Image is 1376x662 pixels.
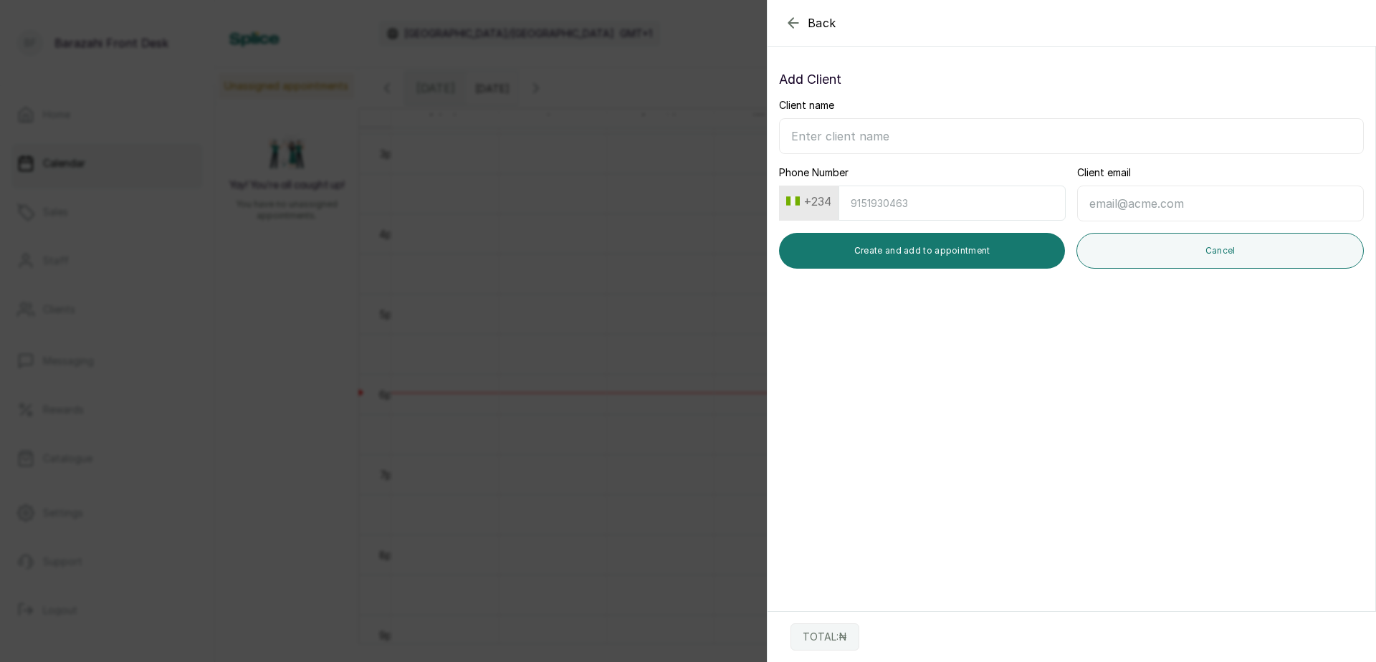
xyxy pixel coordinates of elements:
p: Add Client [779,69,1364,90]
p: TOTAL: ₦ [803,630,847,644]
input: Enter client name [779,118,1364,154]
button: Create and add to appointment [779,233,1065,269]
button: Back [785,14,836,32]
input: email@acme.com [1077,186,1364,221]
span: Back [808,14,836,32]
button: Cancel [1076,233,1364,269]
input: 9151930463 [838,186,1066,221]
label: Client name [779,98,834,112]
button: +234 [780,190,837,213]
label: Phone Number [779,165,849,180]
label: Client email [1077,165,1131,180]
